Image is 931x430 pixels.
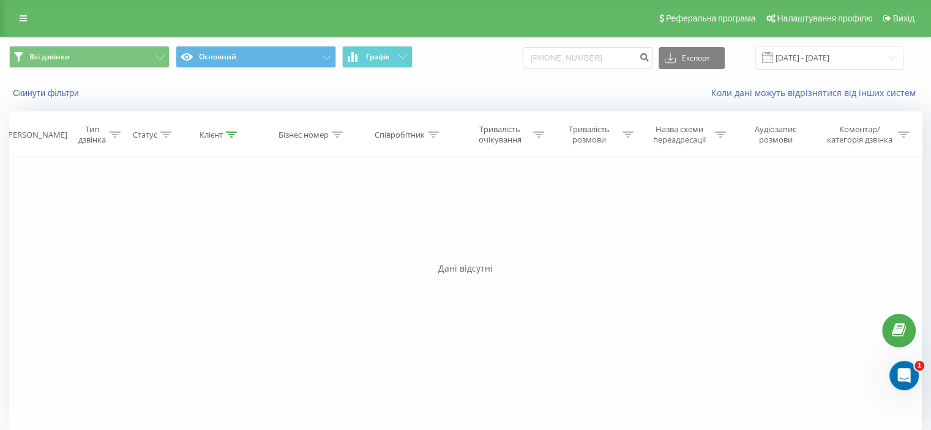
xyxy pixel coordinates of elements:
[375,130,425,140] div: Співробітник
[523,47,652,69] input: Пошук за номером
[889,361,919,390] iframe: Intercom live chat
[133,130,157,140] div: Статус
[279,130,329,140] div: Бізнес номер
[29,52,70,62] span: Всі дзвінки
[469,124,531,145] div: Тривалість очікування
[711,87,922,98] a: Коли дані можуть відрізнятися вiд інших систем
[342,46,413,68] button: Графік
[740,124,812,145] div: Аудіозапис розмови
[9,262,922,275] div: Дані відсутні
[558,124,619,145] div: Тривалість розмови
[366,53,390,61] span: Графік
[666,13,756,23] span: Реферальна програма
[77,124,106,145] div: Тип дзвінка
[6,130,67,140] div: [PERSON_NAME]
[777,13,872,23] span: Налаштування профілю
[648,124,712,145] div: Назва схеми переадресації
[9,46,170,68] button: Всі дзвінки
[200,130,223,140] div: Клієнт
[9,87,85,98] button: Скинути фільтри
[176,46,336,68] button: Основний
[659,47,725,69] button: Експорт
[893,13,914,23] span: Вихід
[914,361,924,371] span: 1
[823,124,895,145] div: Коментар/категорія дзвінка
